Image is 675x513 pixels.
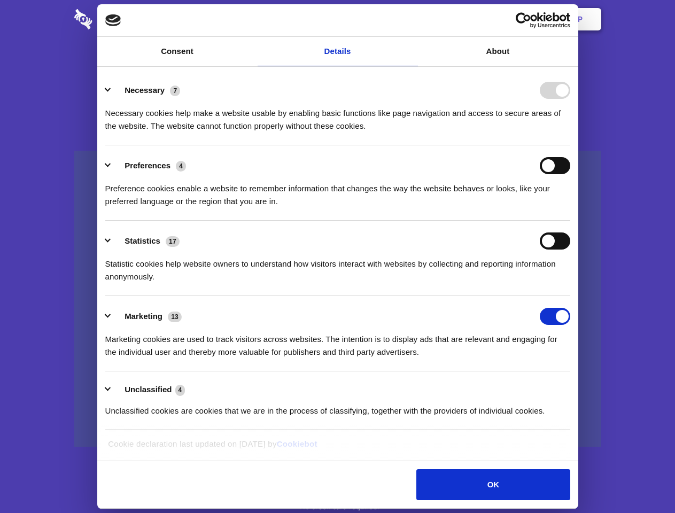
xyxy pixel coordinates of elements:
div: Cookie declaration last updated on [DATE] by [100,438,575,458]
span: 17 [166,236,180,247]
button: Statistics (17) [105,232,187,250]
iframe: Drift Widget Chat Controller [622,460,662,500]
img: logo [105,14,121,26]
button: Necessary (7) [105,82,187,99]
img: logo-wordmark-white-trans-d4663122ce5f474addd5e946df7df03e33cb6a1c49d2221995e7729f52c070b2.svg [74,9,166,29]
span: 7 [170,85,180,96]
label: Necessary [125,85,165,95]
span: 4 [176,161,186,172]
a: Details [258,37,418,66]
h4: Auto-redaction of sensitive data, encrypted data sharing and self-destructing private chats. Shar... [74,97,601,133]
label: Preferences [125,161,170,170]
a: Contact [433,3,483,36]
button: Preferences (4) [105,157,193,174]
div: Marketing cookies are used to track visitors across websites. The intention is to display ads tha... [105,325,570,359]
div: Necessary cookies help make a website usable by enabling basic functions like page navigation and... [105,99,570,133]
a: Wistia video thumbnail [74,151,601,447]
a: Cookiebot [277,439,317,448]
a: About [418,37,578,66]
h1: Eliminate Slack Data Loss. [74,48,601,87]
div: Unclassified cookies are cookies that we are in the process of classifying, together with the pro... [105,397,570,417]
button: Marketing (13) [105,308,189,325]
label: Statistics [125,236,160,245]
span: 4 [175,385,185,395]
button: Unclassified (4) [105,383,192,397]
button: OK [416,469,570,500]
label: Marketing [125,312,162,321]
a: Login [485,3,531,36]
div: Preference cookies enable a website to remember information that changes the way the website beha... [105,174,570,208]
span: 13 [168,312,182,322]
a: Consent [97,37,258,66]
div: Statistic cookies help website owners to understand how visitors interact with websites by collec... [105,250,570,283]
a: Pricing [314,3,360,36]
a: Usercentrics Cookiebot - opens in a new window [477,12,570,28]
